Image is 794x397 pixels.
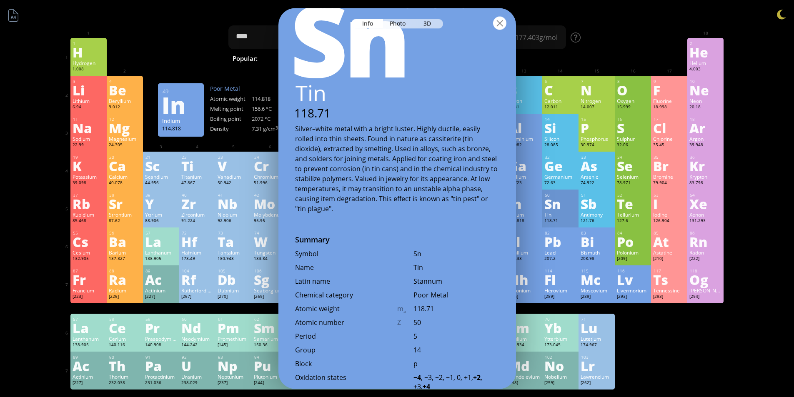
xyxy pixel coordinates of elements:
div: Kr [689,159,721,172]
div: Astatine [653,249,685,256]
div: N [581,83,613,97]
div: Al [508,121,540,135]
div: S [617,121,649,135]
div: [226] [109,294,141,300]
div: 32.06 [617,142,649,149]
div: Silver–white metal with a bright luster. Highly ductile, easily rolled into thin sheets. Found in... [295,123,499,213]
div: 1 [73,41,105,46]
div: C [544,83,576,97]
div: Og [689,273,721,286]
div: Hydrogen [73,60,105,66]
div: Iodine [653,211,685,218]
div: 106 [254,268,286,274]
div: 118.71 [413,304,499,313]
div: 8 [617,79,649,84]
div: [223] [73,294,105,300]
div: Zirconium [181,211,213,218]
div: 17 [654,117,685,122]
div: Mc [581,273,613,286]
div: Chromium [254,173,286,180]
div: Tl [508,235,540,248]
div: Chemical category [295,290,397,299]
div: Na [73,121,105,135]
div: 114.818 [252,95,293,102]
div: Pb [544,235,576,248]
div: 39 [145,192,177,198]
div: Francium [73,287,105,294]
div: 114 [545,268,576,274]
div: Flerovium [544,287,576,294]
div: 37 [73,192,105,198]
div: Bromine [653,173,685,180]
div: 53 [654,192,685,198]
div: V [218,159,250,172]
div: Silicon [544,135,576,142]
div: Bi [581,235,613,248]
div: 40 [182,192,213,198]
div: 73 [218,230,250,236]
div: 92.906 [218,218,250,225]
div: 20 [109,155,141,160]
div: [269] [254,294,286,300]
div: Fluorine [653,97,685,104]
div: Seaborgium [254,287,286,294]
div: 57 [145,230,177,236]
div: 104 [182,268,213,274]
div: 51.996 [254,180,286,187]
div: [210] [653,256,685,262]
div: Cr [254,159,286,172]
div: 86 [690,230,721,236]
div: Ge [544,159,576,172]
div: 81 [508,230,540,236]
div: 4.003 [689,66,721,73]
div: Aluminium [508,135,540,142]
div: Tantalum [218,249,250,256]
div: [227] [145,294,177,300]
div: 1.008 [73,66,105,73]
div: Mg [109,121,141,135]
div: 121.76 [581,218,613,225]
div: 20.18 [689,104,721,111]
div: Cesium [73,249,105,256]
div: 36 [690,155,721,160]
div: 74 [254,230,286,236]
div: Radon [689,249,721,256]
div: Nitrogen [581,97,613,104]
div: Tennessine [653,287,685,294]
div: 91.224 [181,218,213,225]
div: 204.38 [508,256,540,262]
div: Phosphorus [581,135,613,142]
div: 15 [581,117,613,122]
div: [289] [544,294,576,300]
div: Antimony [581,211,613,218]
div: Zr [181,197,213,210]
div: 83 [581,230,613,236]
div: Name [295,262,397,272]
div: Xe [689,197,721,210]
div: 118.71 [278,105,516,120]
div: Actinium [145,287,177,294]
div: 21 [145,155,177,160]
div: 89 [145,268,177,274]
div: Cl [653,121,685,135]
div: Sr [109,197,141,210]
div: 3D [413,19,443,28]
div: 117 [654,268,685,274]
div: 41 [218,192,250,198]
div: 56 [109,230,141,236]
div: Mo [254,197,286,210]
div: 30.974 [581,142,613,149]
div: 79.904 [653,180,685,187]
div: Gallium [508,173,540,180]
div: 10 [690,79,721,84]
div: Sc [145,159,177,172]
div: 18 [690,117,721,122]
div: [PERSON_NAME] [689,287,721,294]
div: Y [145,197,177,210]
div: Fl [544,273,576,286]
div: 178.49 [181,256,213,262]
div: 116 [617,268,649,274]
div: At [653,235,685,248]
div: In [508,197,540,210]
div: Lead [544,249,576,256]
